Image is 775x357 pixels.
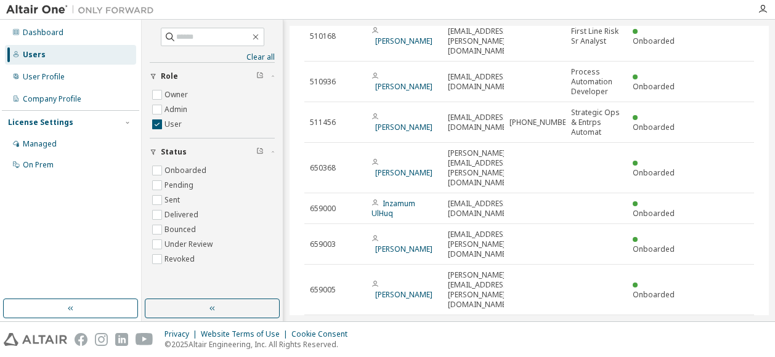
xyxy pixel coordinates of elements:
[164,87,190,102] label: Owner
[115,333,128,346] img: linkedin.svg
[633,36,675,46] span: Onboarded
[571,108,622,137] span: Strategic Ops & Entrps Automat
[375,244,432,254] a: [PERSON_NAME]
[633,289,675,300] span: Onboarded
[164,222,198,237] label: Bounced
[310,285,336,295] span: 659005
[136,333,153,346] img: youtube.svg
[571,67,622,97] span: Process Automation Developer
[164,102,190,117] label: Admin
[164,207,201,222] label: Delivered
[375,122,432,132] a: [PERSON_NAME]
[633,122,675,132] span: Onboarded
[150,63,275,90] button: Role
[448,72,510,92] span: [EMAIL_ADDRESS][DOMAIN_NAME]
[310,163,336,173] span: 650368
[164,252,197,267] label: Revoked
[161,147,187,157] span: Status
[256,71,264,81] span: Clear filter
[23,94,81,104] div: Company Profile
[448,199,510,219] span: [EMAIL_ADDRESS][DOMAIN_NAME]
[310,239,336,249] span: 659003
[509,118,573,127] span: [PHONE_NUMBER]
[164,178,196,193] label: Pending
[150,138,275,166] button: Status
[633,167,675,178] span: Onboarded
[95,333,108,346] img: instagram.svg
[8,118,73,127] div: License Settings
[310,77,336,87] span: 510936
[23,139,57,149] div: Managed
[164,237,215,252] label: Under Review
[291,329,355,339] div: Cookie Consent
[633,244,675,254] span: Onboarded
[256,147,264,157] span: Clear filter
[448,17,510,56] span: [PERSON_NAME][EMAIL_ADDRESS][PERSON_NAME][DOMAIN_NAME]
[375,81,432,92] a: [PERSON_NAME]
[201,329,291,339] div: Website Terms of Use
[150,52,275,62] a: Clear all
[375,289,432,300] a: [PERSON_NAME]
[375,36,432,46] a: [PERSON_NAME]
[448,230,510,259] span: [EMAIL_ADDRESS][PERSON_NAME][DOMAIN_NAME]
[23,28,63,38] div: Dashboard
[310,118,336,127] span: 511456
[4,333,67,346] img: altair_logo.svg
[571,26,622,46] span: First Line Risk Sr Analyst
[448,270,510,310] span: [PERSON_NAME][EMAIL_ADDRESS][PERSON_NAME][DOMAIN_NAME]
[310,31,336,41] span: 510168
[448,148,510,188] span: [PERSON_NAME][EMAIL_ADDRESS][PERSON_NAME][DOMAIN_NAME]
[23,50,46,60] div: Users
[310,204,336,214] span: 659000
[371,198,415,219] a: Inzamum UlHuq
[23,160,54,170] div: On Prem
[633,208,675,219] span: Onboarded
[633,81,675,92] span: Onboarded
[23,72,65,82] div: User Profile
[164,329,201,339] div: Privacy
[75,333,87,346] img: facebook.svg
[448,113,510,132] span: [EMAIL_ADDRESS][DOMAIN_NAME]
[164,339,355,350] p: © 2025 Altair Engineering, Inc. All Rights Reserved.
[164,193,182,207] label: Sent
[164,163,209,178] label: Onboarded
[375,167,432,178] a: [PERSON_NAME]
[164,117,184,132] label: User
[6,4,160,16] img: Altair One
[161,71,178,81] span: Role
